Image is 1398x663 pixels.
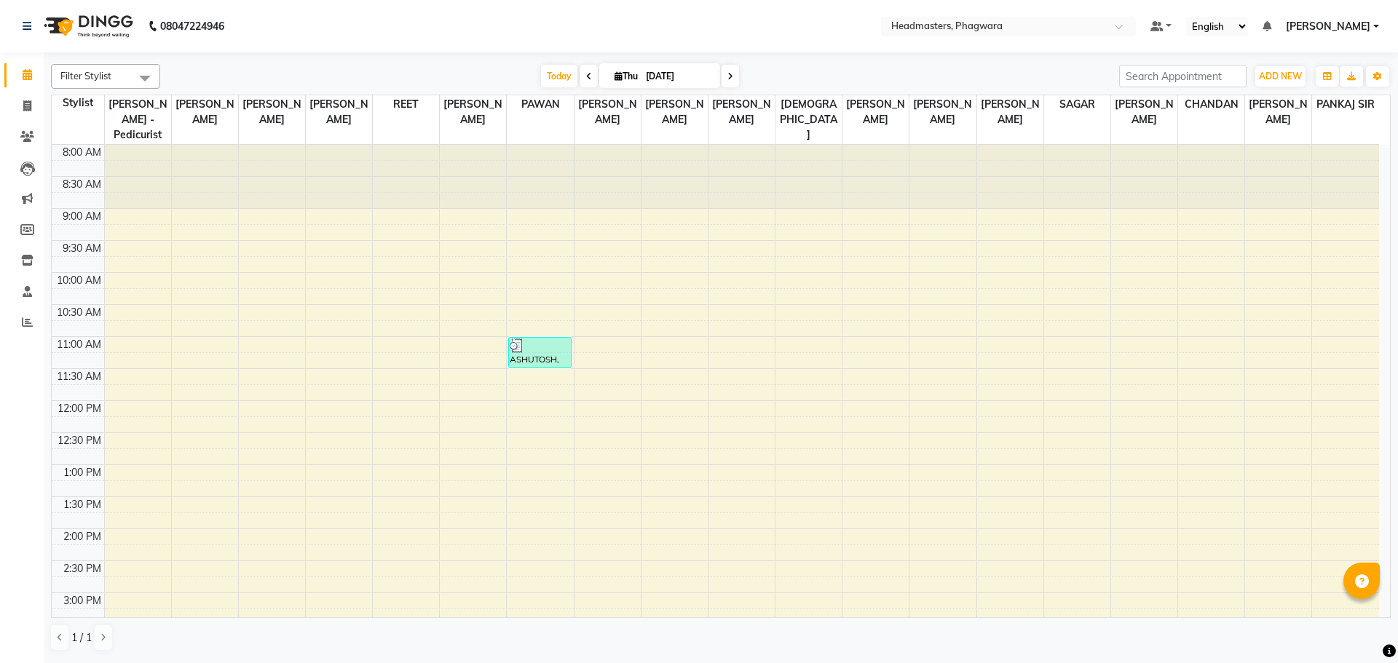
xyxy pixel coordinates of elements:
span: [PERSON_NAME] [641,95,708,129]
div: 12:30 PM [55,433,104,448]
span: [PERSON_NAME] [708,95,775,129]
span: [PERSON_NAME] [1111,95,1177,129]
div: 2:00 PM [60,529,104,544]
div: 2:30 PM [60,561,104,576]
span: SAGAR [1044,95,1110,114]
span: [PERSON_NAME] [842,95,909,129]
button: ADD NEW [1255,66,1306,87]
span: Filter Stylist [60,70,111,82]
span: 1 / 1 [71,630,92,646]
input: 2025-09-04 [641,65,714,87]
div: 12:00 PM [55,401,104,416]
span: PANKAJ SIR [1312,95,1379,114]
img: logo [37,6,137,47]
span: REET [373,95,439,114]
div: 1:30 PM [60,497,104,512]
div: 1:00 PM [60,465,104,480]
span: [PERSON_NAME] [440,95,506,129]
div: 8:00 AM [60,145,104,160]
input: Search Appointment [1119,65,1247,87]
span: [PERSON_NAME] [1286,19,1370,34]
span: CHANDAN [1178,95,1244,114]
div: 9:00 AM [60,209,104,224]
span: [PERSON_NAME] [306,95,372,129]
span: ADD NEW [1259,71,1302,82]
span: [PERSON_NAME] [172,95,238,129]
div: 10:00 AM [54,273,104,288]
span: [DEMOGRAPHIC_DATA] [775,95,842,144]
span: [PERSON_NAME] - Pedicurist [105,95,171,144]
span: [PERSON_NAME] [977,95,1043,129]
div: ASHUTOSH, TK01, 11:00 AM-11:30 AM, SH - Shave [509,338,571,368]
iframe: chat widget [1337,605,1383,648]
div: 8:30 AM [60,177,104,192]
div: Stylist [52,95,104,111]
span: Today [541,65,577,87]
span: [PERSON_NAME] [1245,95,1311,129]
span: PAWAN [507,95,573,114]
div: 11:00 AM [54,337,104,352]
span: [PERSON_NAME] [909,95,976,129]
span: Thu [611,71,641,82]
span: [PERSON_NAME] [574,95,641,129]
span: [PERSON_NAME] [239,95,305,129]
b: 08047224946 [160,6,224,47]
div: 11:30 AM [54,369,104,384]
div: 10:30 AM [54,305,104,320]
div: 3:00 PM [60,593,104,608]
div: 9:30 AM [60,241,104,256]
